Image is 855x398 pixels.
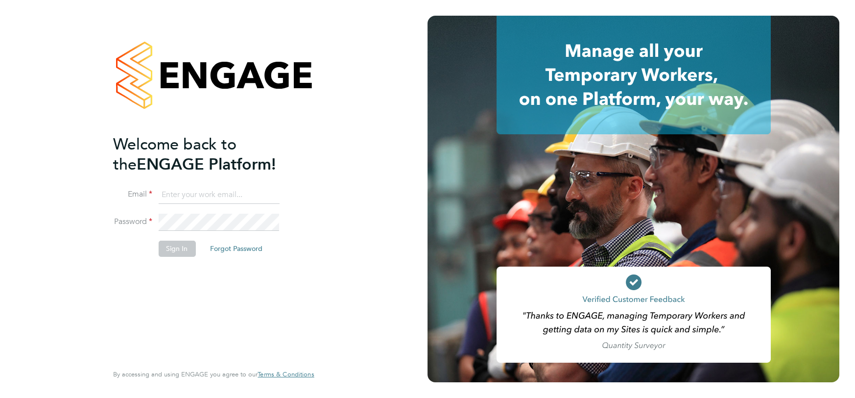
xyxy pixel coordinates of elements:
[113,189,152,199] label: Email
[113,134,304,174] h2: ENGAGE Platform!
[158,186,279,204] input: Enter your work email...
[113,370,314,378] span: By accessing and using ENGAGE you agree to our
[158,241,195,256] button: Sign In
[258,371,314,378] a: Terms & Conditions
[202,241,270,256] button: Forgot Password
[113,135,237,174] span: Welcome back to the
[113,217,152,227] label: Password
